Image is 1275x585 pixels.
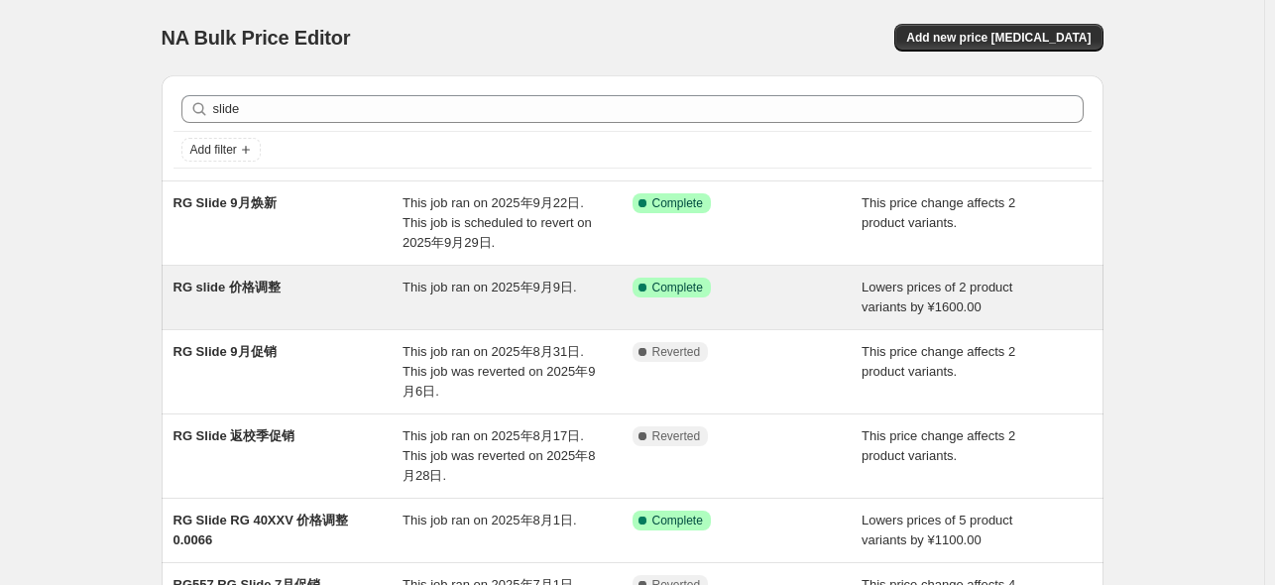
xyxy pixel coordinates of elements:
[862,195,1015,230] span: This price change affects 2 product variants.
[174,513,349,547] span: RG Slide RG 40XXV 价格调整 0.0066
[403,513,577,527] span: This job ran on 2025年8月1日.
[652,280,703,295] span: Complete
[652,344,701,360] span: Reverted
[862,513,1012,547] span: Lowers prices of 5 product variants by ¥1100.00
[174,195,277,210] span: RG Slide 9月焕新
[894,24,1102,52] button: Add new price [MEDICAL_DATA]
[403,428,595,483] span: This job ran on 2025年8月17日. This job was reverted on 2025年8月28日.
[174,344,277,359] span: RG Slide 9月促销
[403,344,595,399] span: This job ran on 2025年8月31日. This job was reverted on 2025年9月6日.
[906,30,1091,46] span: Add new price [MEDICAL_DATA]
[862,428,1015,463] span: This price change affects 2 product variants.
[190,142,237,158] span: Add filter
[652,513,703,528] span: Complete
[403,195,592,250] span: This job ran on 2025年9月22日. This job is scheduled to revert on 2025年9月29日.
[652,428,701,444] span: Reverted
[862,344,1015,379] span: This price change affects 2 product variants.
[181,138,261,162] button: Add filter
[403,280,577,294] span: This job ran on 2025年9月9日.
[652,195,703,211] span: Complete
[174,280,281,294] span: RG slide 价格调整
[162,27,351,49] span: NA Bulk Price Editor
[174,428,295,443] span: RG Slide 返校季促销
[862,280,1012,314] span: Lowers prices of 2 product variants by ¥1600.00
